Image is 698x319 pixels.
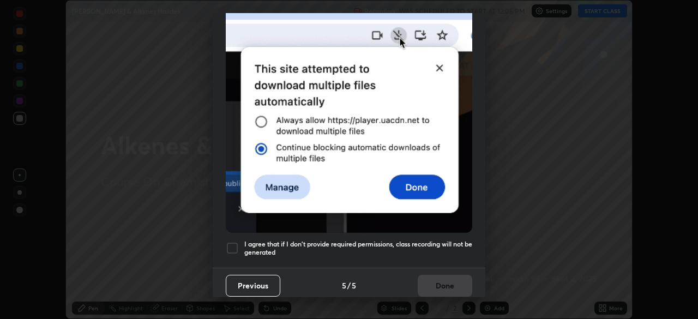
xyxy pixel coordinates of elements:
[342,280,346,291] h4: 5
[226,275,280,297] button: Previous
[352,280,356,291] h4: 5
[244,240,472,257] h5: I agree that if I don't provide required permissions, class recording will not be generated
[347,280,351,291] h4: /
